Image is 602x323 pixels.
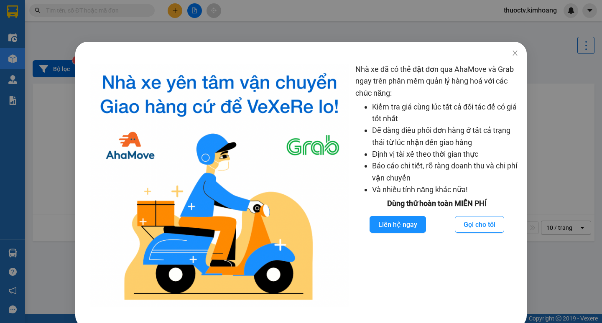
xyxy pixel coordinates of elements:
li: Báo cáo chi tiết, rõ ràng doanh thu và chi phí vận chuyển [372,160,518,184]
span: Gọi cho tôi [464,219,495,230]
button: Gọi cho tôi [455,216,504,233]
li: Dễ dàng điều phối đơn hàng ở tất cả trạng thái từ lúc nhận đến giao hàng [372,125,518,148]
img: logo [90,64,349,307]
li: Kiểm tra giá cùng lúc tất cả đối tác để có giá tốt nhất [372,101,518,125]
li: Định vị tài xế theo thời gian thực [372,148,518,160]
span: Liên hệ ngay [378,219,417,230]
button: Liên hệ ngay [370,216,426,233]
button: Close [503,42,527,65]
div: Nhà xe đã có thể đặt đơn qua AhaMove và Grab ngay trên phần mềm quản lý hàng hoá với các chức năng: [355,64,518,307]
span: close [512,50,518,56]
li: Và nhiều tính năng khác nữa! [372,184,518,196]
div: Dùng thử hoàn toàn MIỄN PHÍ [355,198,518,209]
